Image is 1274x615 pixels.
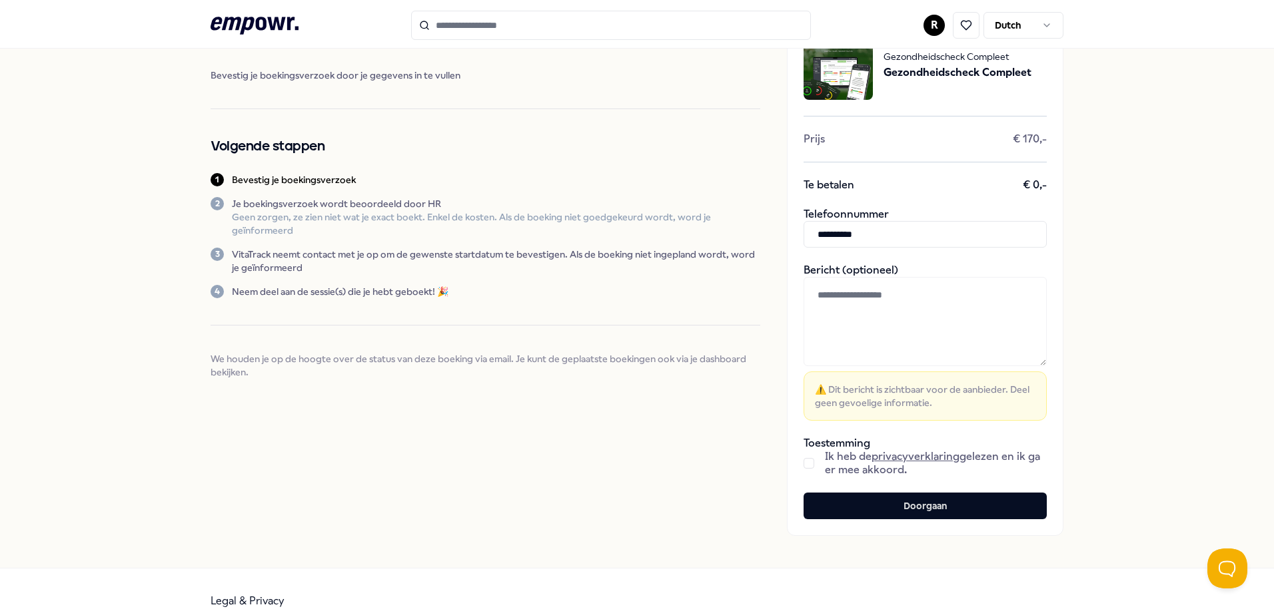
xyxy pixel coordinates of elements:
[804,132,825,146] span: Prijs
[232,210,760,237] p: Geen zorgen, ze zien niet wat je exact boekt. Enkel de kosten. Als de boeking niet goedgekeurd wo...
[211,285,224,298] div: 4
[804,31,873,100] img: package image
[211,173,224,186] div: 1
[804,264,1047,421] div: Bericht (optioneel)
[804,208,1047,248] div: Telefoonnummer
[411,11,811,40] input: Search for products, categories or subcategories
[232,248,760,274] p: VitaTrack neemt contact met je op om de gewenste startdatum te bevestigen. Als de boeking niet in...
[211,352,760,379] span: We houden je op de hoogte over de status van deze boeking via email. Je kunt de geplaatste boekin...
[924,15,945,36] button: R
[211,594,285,607] a: Legal & Privacy
[804,178,854,192] span: Te betalen
[1207,548,1247,588] iframe: Help Scout Beacon - Open
[1013,132,1047,146] span: € 170,-
[804,437,1047,477] div: Toestemming
[804,493,1047,519] button: Doorgaan
[211,69,760,82] span: Bevestig je boekingsverzoek door je gegevens in te vullen
[872,450,959,463] a: privacyverklaring
[211,197,224,210] div: 2
[884,64,1031,81] span: Gezondheidscheck Compleet
[1023,178,1047,192] span: € 0,-
[232,197,760,210] p: Je boekingsverzoek wordt beoordeeld door HR
[884,49,1031,64] span: Gezondheidscheck Compleet
[815,383,1035,409] span: ⚠️ Dit bericht is zichtbaar voor de aanbieder. Deel geen gevoelige informatie.
[211,248,224,261] div: 3
[232,285,448,298] p: Neem deel aan de sessie(s) die je hebt geboekt! 🎉
[232,173,356,186] p: Bevestig je boekingsverzoek
[825,450,1047,477] span: Ik heb de gelezen en ik ga er mee akkoord.
[211,136,760,157] h2: Volgende stappen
